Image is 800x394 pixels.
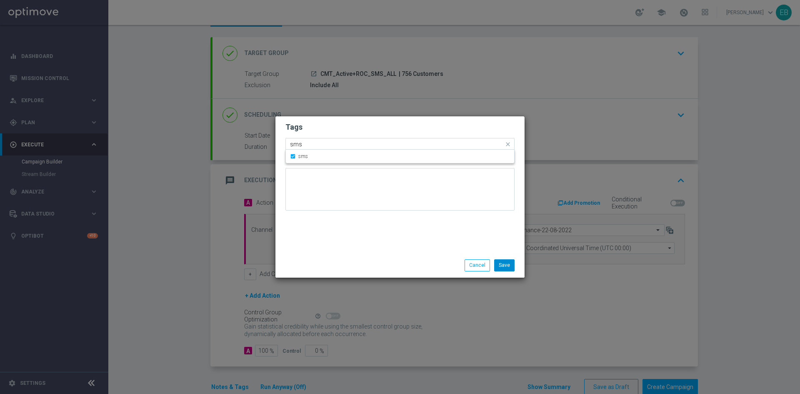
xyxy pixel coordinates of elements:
button: Save [494,259,515,271]
ng-select: sms [285,138,515,150]
label: sms [298,154,308,159]
ng-dropdown-panel: Options list [285,150,515,163]
h2: Tags [285,122,515,132]
button: Cancel [465,259,490,271]
div: sms [290,150,510,163]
